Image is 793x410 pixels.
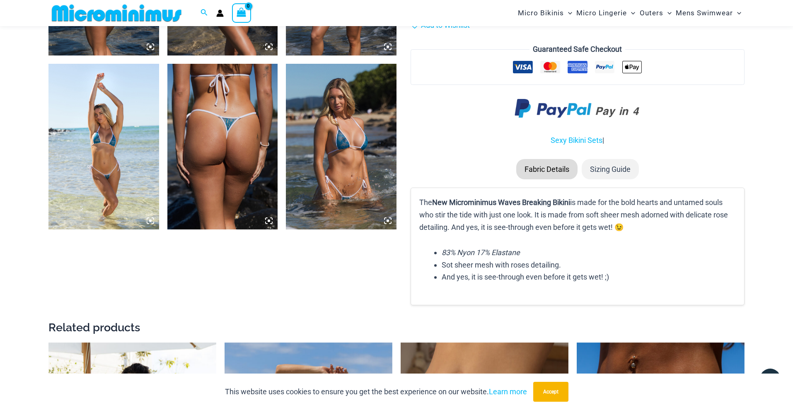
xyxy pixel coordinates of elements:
[421,21,470,29] span: Add to Wishlist
[232,3,251,22] a: View Shopping Cart, empty
[225,386,527,398] p: This website uses cookies to ensure you get the best experience on our website.
[432,198,570,207] b: New Microminimus Waves Breaking Bikini
[411,134,745,147] p: |
[676,2,733,24] span: Mens Swimwear
[516,2,574,24] a: Micro BikinisMenu ToggleMenu Toggle
[551,136,602,145] a: Sexy Bikini Sets
[663,2,672,24] span: Menu Toggle
[576,2,627,24] span: Micro Lingerie
[627,2,635,24] span: Menu Toggle
[286,64,396,229] img: Waves Breaking Ocean 312 Top 456 Bottom
[574,2,637,24] a: Micro LingerieMenu ToggleMenu Toggle
[674,2,743,24] a: Mens SwimwearMenu ToggleMenu Toggle
[640,2,663,24] span: Outers
[733,2,741,24] span: Menu Toggle
[529,43,625,55] legend: Guaranteed Safe Checkout
[201,8,208,18] a: Search icon link
[518,2,564,24] span: Micro Bikinis
[442,271,736,283] li: And yes, it is see-through even before it gets wet! ;)
[638,2,674,24] a: OutersMenu ToggleMenu Toggle
[564,2,572,24] span: Menu Toggle
[216,10,224,17] a: Account icon link
[167,64,278,229] img: Waves Breaking Ocean 456 Bottom
[582,159,639,180] li: Sizing Guide
[48,64,159,229] img: Waves Breaking Ocean 312 Top 456 Bottom
[48,320,745,335] h2: Related products
[533,382,568,402] button: Accept
[516,159,578,180] li: Fabric Details
[48,4,185,22] img: MM SHOP LOGO FLAT
[489,387,527,396] a: Learn more
[442,248,520,257] em: 83% Nyon 17% Elastane
[515,1,745,25] nav: Site Navigation
[442,259,736,271] li: Sot sheer mesh with roses detailing.
[419,196,736,233] p: The is made for the bold hearts and untamed souls who stir the tide with just one look. It is mad...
